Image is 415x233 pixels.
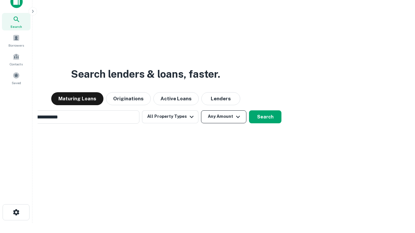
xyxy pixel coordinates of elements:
button: Lenders [201,92,240,105]
h3: Search lenders & loans, faster. [71,66,220,82]
button: Active Loans [153,92,199,105]
a: Contacts [2,50,30,68]
button: Any Amount [201,110,246,123]
a: Search [2,13,30,30]
button: Maturing Loans [51,92,103,105]
span: Saved [12,80,21,85]
a: Borrowers [2,32,30,49]
span: Search [10,24,22,29]
button: Search [249,110,281,123]
span: Borrowers [8,43,24,48]
iframe: Chat Widget [383,161,415,192]
button: All Property Types [142,110,198,123]
button: Originations [106,92,151,105]
a: Saved [2,69,30,87]
span: Contacts [10,61,23,67]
